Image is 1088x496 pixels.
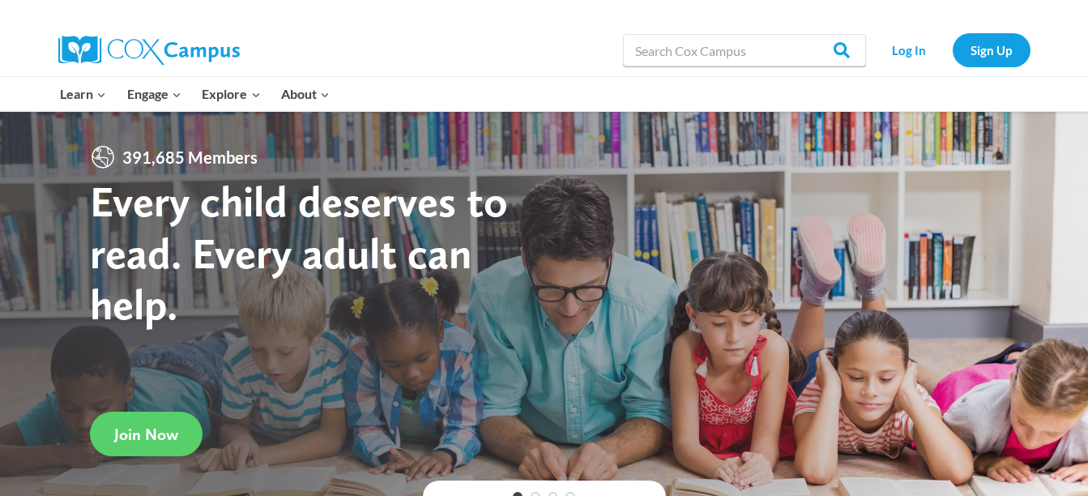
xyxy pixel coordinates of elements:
[90,412,203,456] a: Join Now
[202,83,260,105] span: Explore
[114,425,178,444] span: Join Now
[874,33,945,66] a: Log In
[90,175,508,330] strong: Every child deserves to read. Every adult can help.
[58,36,240,65] img: Cox Campus
[623,34,866,66] input: Search Cox Campus
[116,144,264,170] span: 391,685 Members
[60,83,106,105] span: Learn
[953,33,1030,66] a: Sign Up
[281,83,330,105] span: About
[874,33,1030,66] nav: Secondary Navigation
[127,83,181,105] span: Engage
[50,77,340,111] nav: Primary Navigation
